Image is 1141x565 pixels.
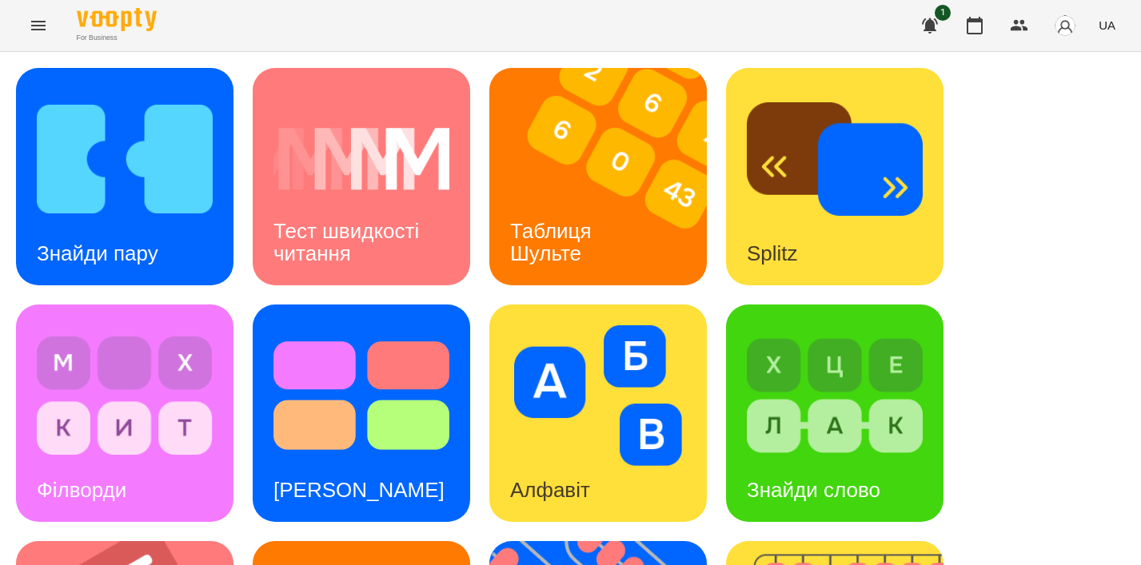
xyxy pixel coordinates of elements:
[37,325,213,466] img: Філворди
[253,304,470,522] a: Тест Струпа[PERSON_NAME]
[747,325,923,466] img: Знайди слово
[747,89,923,229] img: Splitz
[273,89,449,229] img: Тест швидкості читання
[273,219,425,265] h3: Тест швидкості читання
[16,68,233,285] a: Знайди паруЗнайди пару
[747,478,880,502] h3: Знайди слово
[273,478,445,502] h3: [PERSON_NAME]
[747,241,798,265] h3: Splitz
[489,68,727,285] img: Таблиця Шульте
[1099,17,1115,34] span: UA
[37,89,213,229] img: Знайди пару
[16,304,233,522] a: ФілвордиФілворди
[489,304,707,522] a: АлфавітАлфавіт
[489,68,707,285] a: Таблиця ШультеТаблиця Шульте
[19,6,58,45] button: Menu
[273,325,449,466] img: Тест Струпа
[37,478,126,502] h3: Філворди
[1054,14,1076,37] img: avatar_s.png
[726,68,944,285] a: SplitzSplitz
[726,304,944,522] a: Знайди словоЗнайди слово
[510,219,597,265] h3: Таблиця Шульте
[77,8,157,31] img: Voopty Logo
[37,241,158,265] h3: Знайди пару
[510,478,590,502] h3: Алфавіт
[77,33,157,43] span: For Business
[935,5,951,21] span: 1
[253,68,470,285] a: Тест швидкості читанняТест швидкості читання
[510,325,686,466] img: Алфавіт
[1092,10,1122,40] button: UA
